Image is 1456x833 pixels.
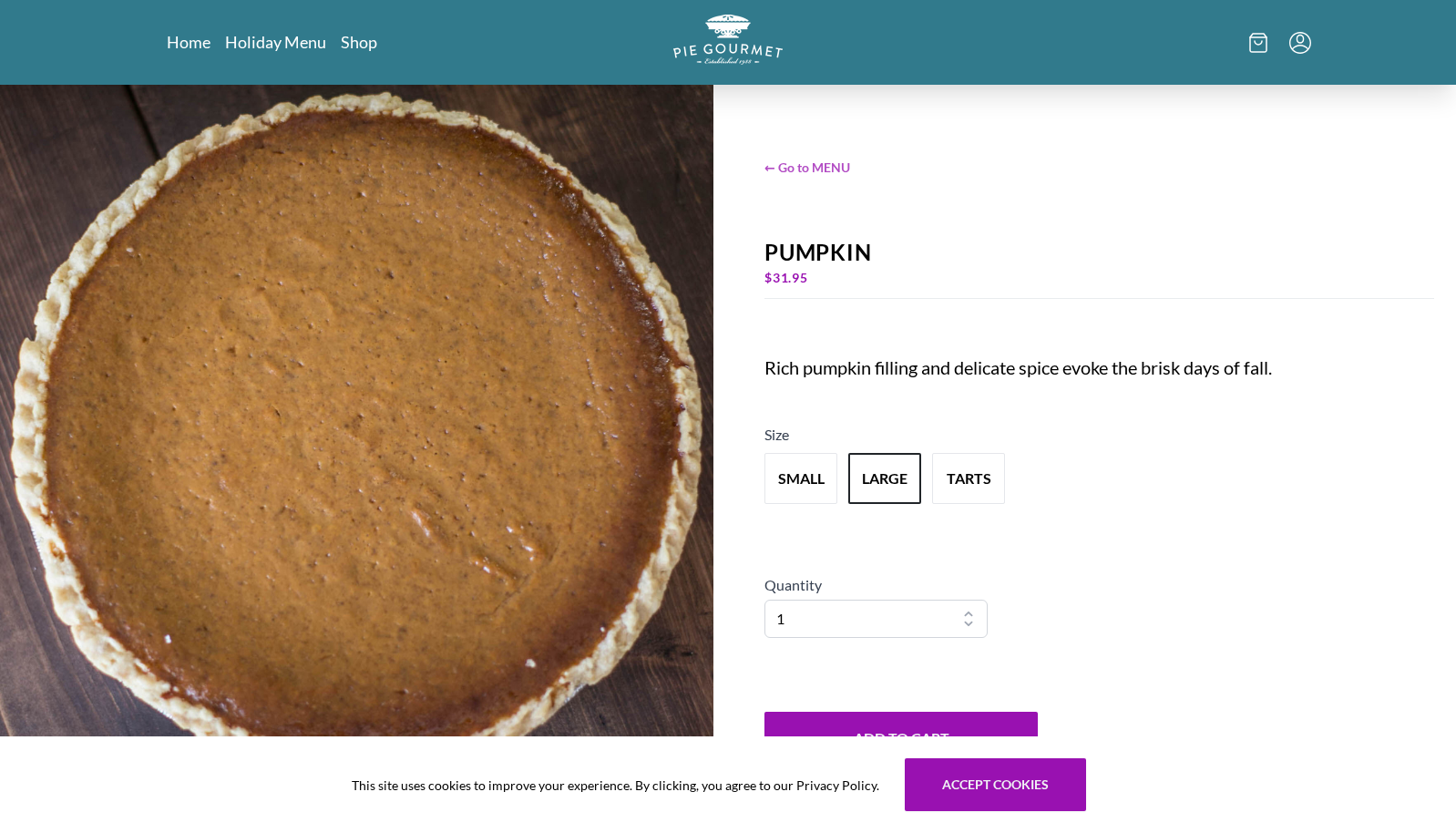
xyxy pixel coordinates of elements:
[764,426,789,443] span: Size
[764,453,837,504] button: Variant Swatch
[673,15,783,65] img: logo
[764,576,822,593] span: Quantity
[932,453,1005,504] button: Variant Swatch
[764,712,1038,765] button: Add to Cart
[905,758,1086,811] button: Accept cookies
[764,265,1434,291] div: $ 31.95
[764,240,1434,265] div: Pumpkin
[1289,32,1311,54] button: Menu
[673,15,783,70] a: Logo
[341,31,377,53] a: Shop
[764,600,988,638] select: Quantity
[764,158,1434,177] span: ← Go to MENU
[764,355,1289,380] div: Rich pumpkin filling and delicate spice evoke the brisk days of fall.
[167,31,210,53] a: Home
[848,453,921,504] button: Variant Swatch
[352,776,879,795] span: This site uses cookies to improve your experience. By clicking, you agree to our Privacy Policy.
[225,31,326,53] a: Holiday Menu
